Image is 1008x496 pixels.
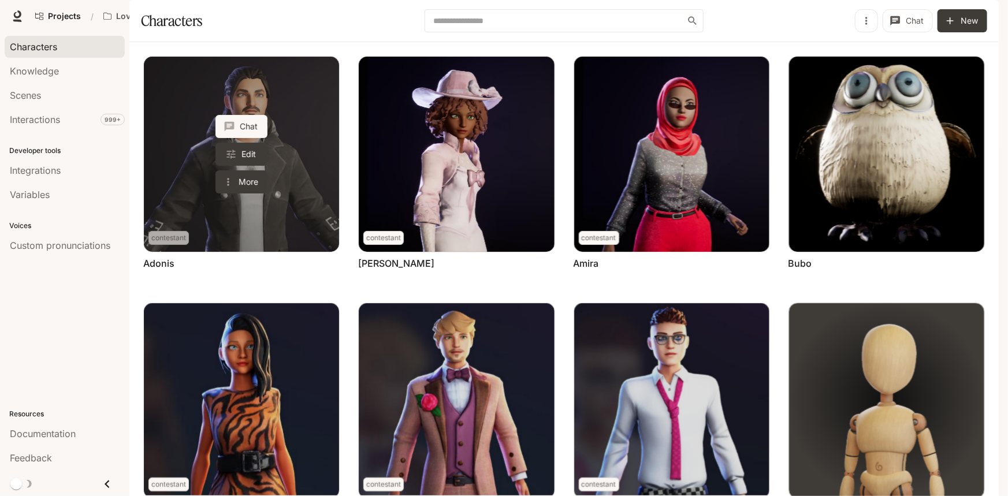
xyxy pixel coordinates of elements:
[359,57,554,252] img: Amanda
[215,170,267,193] button: More actions
[48,12,81,21] span: Projects
[143,257,174,270] a: Adonis
[789,57,984,252] img: Bubo
[938,9,987,32] button: New
[98,5,192,28] button: Open workspace menu
[788,257,812,270] a: Bubo
[116,12,174,21] p: Love Bird Cam
[144,57,339,252] a: Adonis
[574,257,599,270] a: Amira
[30,5,86,28] a: Go to projects
[141,9,202,32] h1: Characters
[883,9,933,32] button: Chat
[358,257,434,270] a: [PERSON_NAME]
[215,143,267,166] a: Edit Adonis
[574,57,769,252] img: Amira
[215,115,267,138] button: Chat with Adonis
[86,10,98,23] div: /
